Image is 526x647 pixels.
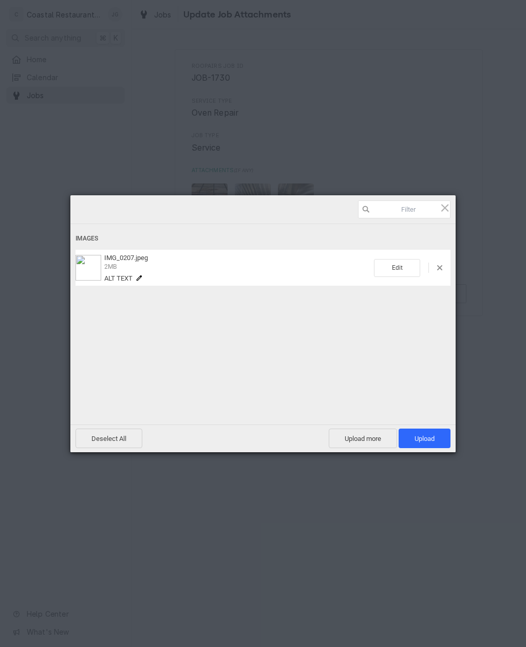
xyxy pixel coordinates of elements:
[439,202,450,213] span: Click here or hit ESC to close picker
[104,254,148,262] span: IMG_0207.jpeg
[76,255,101,281] img: a2457757-9c38-4743-8868-89fdd5dac1c7
[399,429,450,448] span: Upload
[104,274,133,282] span: Alt text
[329,429,397,448] span: Upload more
[76,429,142,448] span: Deselect All
[76,229,450,248] div: Images
[101,254,374,282] div: IMG_0207.jpeg
[415,435,435,442] span: Upload
[374,259,420,277] span: Edit
[104,263,117,270] span: 2MB
[358,200,450,218] input: Filter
